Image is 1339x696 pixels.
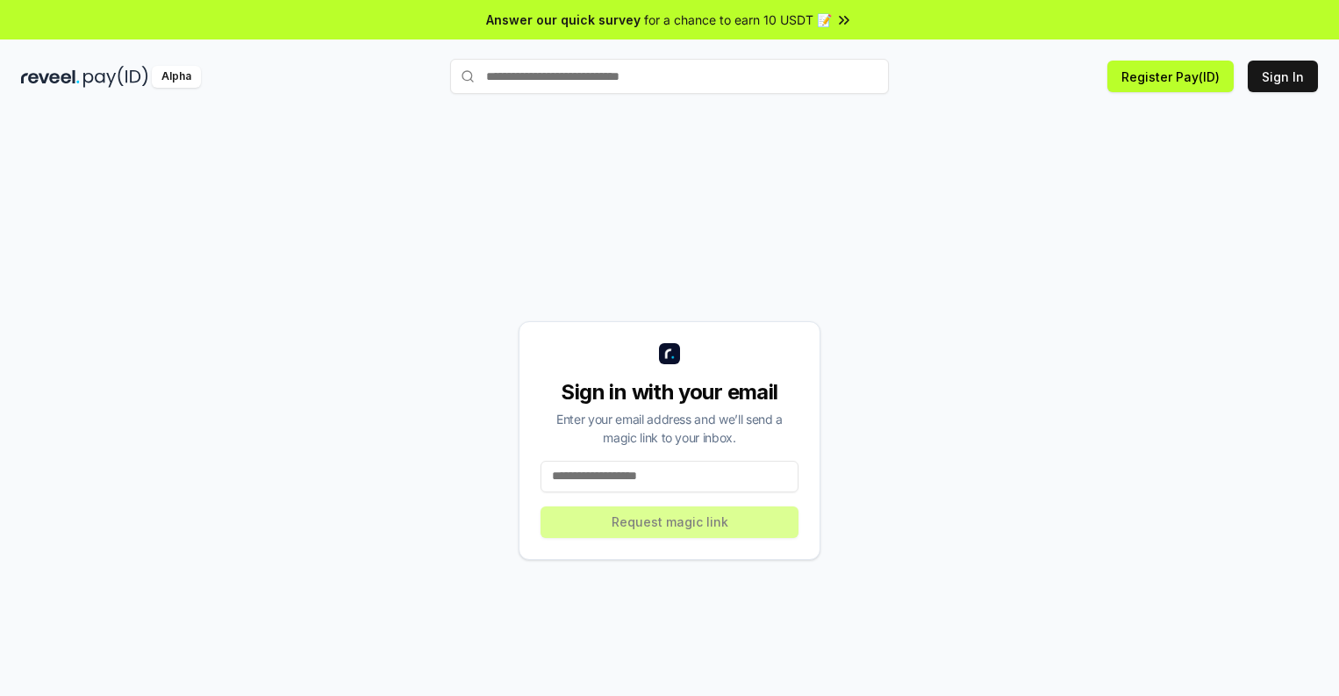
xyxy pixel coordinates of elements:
div: Sign in with your email [541,378,798,406]
div: Enter your email address and we’ll send a magic link to your inbox. [541,410,798,447]
span: Answer our quick survey [486,11,641,29]
button: Sign In [1248,61,1318,92]
img: pay_id [83,66,148,88]
span: for a chance to earn 10 USDT 📝 [644,11,832,29]
div: Alpha [152,66,201,88]
img: reveel_dark [21,66,80,88]
img: logo_small [659,343,680,364]
button: Register Pay(ID) [1107,61,1234,92]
